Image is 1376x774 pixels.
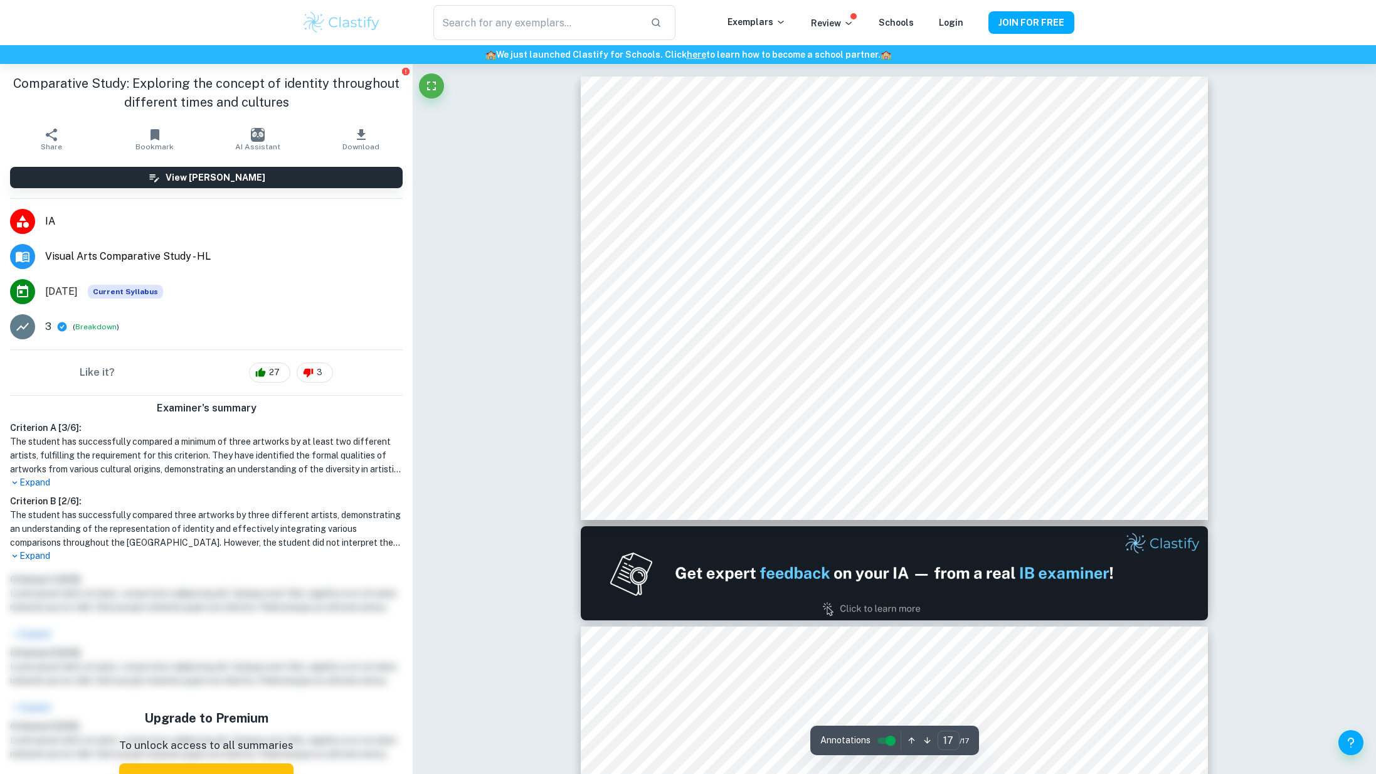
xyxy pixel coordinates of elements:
[10,549,403,563] p: Expand
[73,321,119,333] span: ( )
[3,48,1373,61] h6: We just launched Clastify for Schools. Click to learn how to become a school partner.
[119,738,294,754] p: To unlock access to all summaries
[1338,730,1363,755] button: Help and Feedback
[235,142,280,151] span: AI Assistant
[342,142,379,151] span: Download
[10,494,403,508] h6: Criterion B [ 2 / 6 ]:
[45,319,51,334] p: 3
[5,401,408,416] h6: Examiner's summary
[302,10,381,35] img: Clastify logo
[988,11,1074,34] button: JOIN FOR FREE
[581,526,1208,620] img: Ad
[262,366,287,379] span: 27
[45,214,403,229] span: IA
[10,476,403,489] p: Expand
[879,18,914,28] a: Schools
[45,249,403,264] span: Visual Arts Comparative Study - HL
[433,5,640,40] input: Search for any exemplars...
[41,142,62,151] span: Share
[310,122,413,157] button: Download
[297,363,333,383] div: 3
[249,363,290,383] div: 27
[251,128,265,142] img: AI Assistant
[419,73,444,98] button: Fullscreen
[88,285,163,299] div: This exemplar is based on the current syllabus. Feel free to refer to it for inspiration/ideas wh...
[135,142,174,151] span: Bookmark
[103,122,207,157] button: Bookmark
[820,734,871,747] span: Annotations
[166,171,265,184] h6: View [PERSON_NAME]
[687,50,706,60] a: here
[960,735,969,746] span: / 17
[881,50,891,60] span: 🏫
[45,284,78,299] span: [DATE]
[10,167,403,188] button: View [PERSON_NAME]
[485,50,496,60] span: 🏫
[206,122,310,157] button: AI Assistant
[728,15,786,29] p: Exemplars
[401,66,410,76] button: Report issue
[119,709,294,728] h5: Upgrade to Premium
[939,18,963,28] a: Login
[10,435,403,476] h1: The student has successfully compared a minimum of three artworks by at least two different artis...
[10,421,403,435] h6: Criterion A [ 3 / 6 ]:
[310,366,329,379] span: 3
[10,508,403,549] h1: The student has successfully compared three artworks by three different artists, demonstrating an...
[811,16,854,30] p: Review
[75,321,117,332] button: Breakdown
[88,285,163,299] span: Current Syllabus
[80,365,115,380] h6: Like it?
[10,74,403,112] h1: Comparative Study: Exploring the concept of identity throughout different times and cultures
